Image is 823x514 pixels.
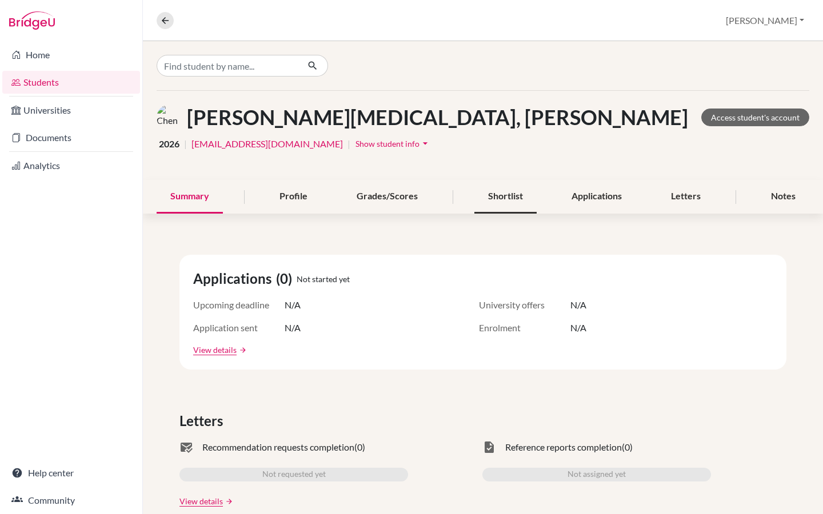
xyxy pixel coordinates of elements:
a: View details [193,344,237,356]
span: Letters [179,411,227,431]
a: Analytics [2,154,140,177]
img: Chen Shao Tao's avatar [157,105,182,130]
span: Show student info [355,139,420,148]
span: Applications [193,268,276,289]
span: | [184,137,187,151]
span: (0) [276,268,297,289]
img: Bridge-U [9,11,55,30]
a: Help center [2,461,140,484]
div: Letters [657,180,714,214]
div: Notes [757,180,809,214]
span: mark_email_read [179,440,193,454]
a: Access student's account [701,109,809,126]
span: 2026 [159,137,179,151]
button: [PERSON_NAME] [721,10,809,31]
a: View details [179,495,223,507]
span: (0) [622,440,633,454]
span: (0) [354,440,365,454]
a: Universities [2,99,140,122]
a: Documents [2,126,140,149]
span: Upcoming deadline [193,298,285,312]
span: Application sent [193,321,285,335]
span: Enrolment [479,321,570,335]
span: N/A [570,321,586,335]
span: task [482,440,496,454]
span: N/A [285,321,301,335]
i: arrow_drop_down [420,138,431,149]
input: Find student by name... [157,55,298,77]
span: Not requested yet [262,468,326,481]
a: Community [2,489,140,512]
div: Grades/Scores [343,180,432,214]
div: Summary [157,180,223,214]
a: Home [2,43,140,66]
span: N/A [285,298,301,312]
span: Not started yet [297,273,350,285]
span: Recommendation requests completion [202,440,354,454]
button: Show student infoarrow_drop_down [355,135,432,152]
h1: [PERSON_NAME][MEDICAL_DATA], [PERSON_NAME] [187,105,688,130]
div: Profile [266,180,321,214]
span: Not assigned yet [568,468,626,481]
span: N/A [570,298,586,312]
a: arrow_forward [223,497,233,505]
div: Applications [558,180,636,214]
div: Shortlist [474,180,537,214]
span: | [347,137,350,151]
a: arrow_forward [237,346,247,354]
span: Reference reports completion [505,440,622,454]
a: [EMAIL_ADDRESS][DOMAIN_NAME] [191,137,343,151]
a: Students [2,71,140,94]
span: University offers [479,298,570,312]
